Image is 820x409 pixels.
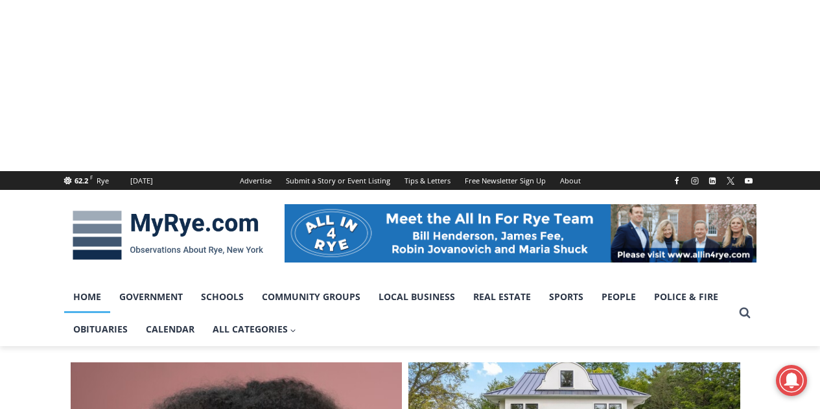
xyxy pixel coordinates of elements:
button: View Search Form [733,301,756,325]
a: X [723,173,738,189]
a: Sports [540,281,592,313]
span: 62.2 [75,176,88,185]
a: Facebook [669,173,685,189]
span: All Categories [213,322,297,336]
img: MyRye.com [64,202,272,269]
a: Calendar [137,313,204,345]
a: Government [110,281,192,313]
a: About [553,171,588,190]
a: Schools [192,281,253,313]
a: YouTube [741,173,756,189]
a: Advertise [233,171,279,190]
a: Instagram [687,173,703,189]
a: Community Groups [253,281,369,313]
img: All in for Rye [285,204,756,263]
div: [DATE] [130,175,153,187]
a: Home [64,281,110,313]
a: Police & Fire [645,281,727,313]
a: Obituaries [64,313,137,345]
div: Rye [97,175,109,187]
a: Free Newsletter Sign Up [458,171,553,190]
nav: Primary Navigation [64,281,733,346]
span: F [90,174,93,181]
a: People [592,281,645,313]
a: Submit a Story or Event Listing [279,171,397,190]
a: Local Business [369,281,464,313]
a: Tips & Letters [397,171,458,190]
a: All Categories [204,313,306,345]
a: Real Estate [464,281,540,313]
a: Linkedin [705,173,720,189]
nav: Secondary Navigation [233,171,588,190]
